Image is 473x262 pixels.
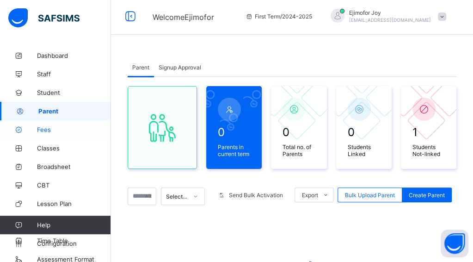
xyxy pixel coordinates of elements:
span: 1 [412,125,445,139]
span: Students Not-linked [412,143,445,157]
span: Students Linked [348,143,380,157]
span: Bulk Upload Parent [345,192,395,199]
span: Classes [37,144,111,152]
img: safsims [8,8,80,28]
span: Help [37,221,111,229]
div: Select status [166,193,188,200]
span: Export [302,192,318,199]
span: Fees [37,126,111,133]
span: Send Bulk Activation [229,192,283,199]
span: Parents in current term [218,143,250,157]
span: Total no. of Parents [283,143,315,157]
span: Create Parent [409,192,445,199]
span: Student [37,89,111,96]
span: 0 [348,125,380,139]
span: Welcome Ejimofor [153,12,214,22]
span: Parent [132,64,149,71]
button: Open asap [441,230,468,257]
span: Ejimofor Joy [349,9,431,16]
span: Configuration [37,240,111,247]
span: CBT [37,181,111,189]
span: Signup Approval [159,64,201,71]
span: 0 [218,125,250,139]
span: Lesson Plan [37,200,111,207]
div: EjimoforJoy [321,9,451,24]
span: Broadsheet [37,163,111,170]
span: [EMAIL_ADDRESS][DOMAIN_NAME] [349,17,431,23]
span: 0 [283,125,315,139]
span: Dashboard [37,52,111,59]
span: Staff [37,70,111,78]
span: session/term information [246,13,312,20]
span: Parent [38,107,111,115]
